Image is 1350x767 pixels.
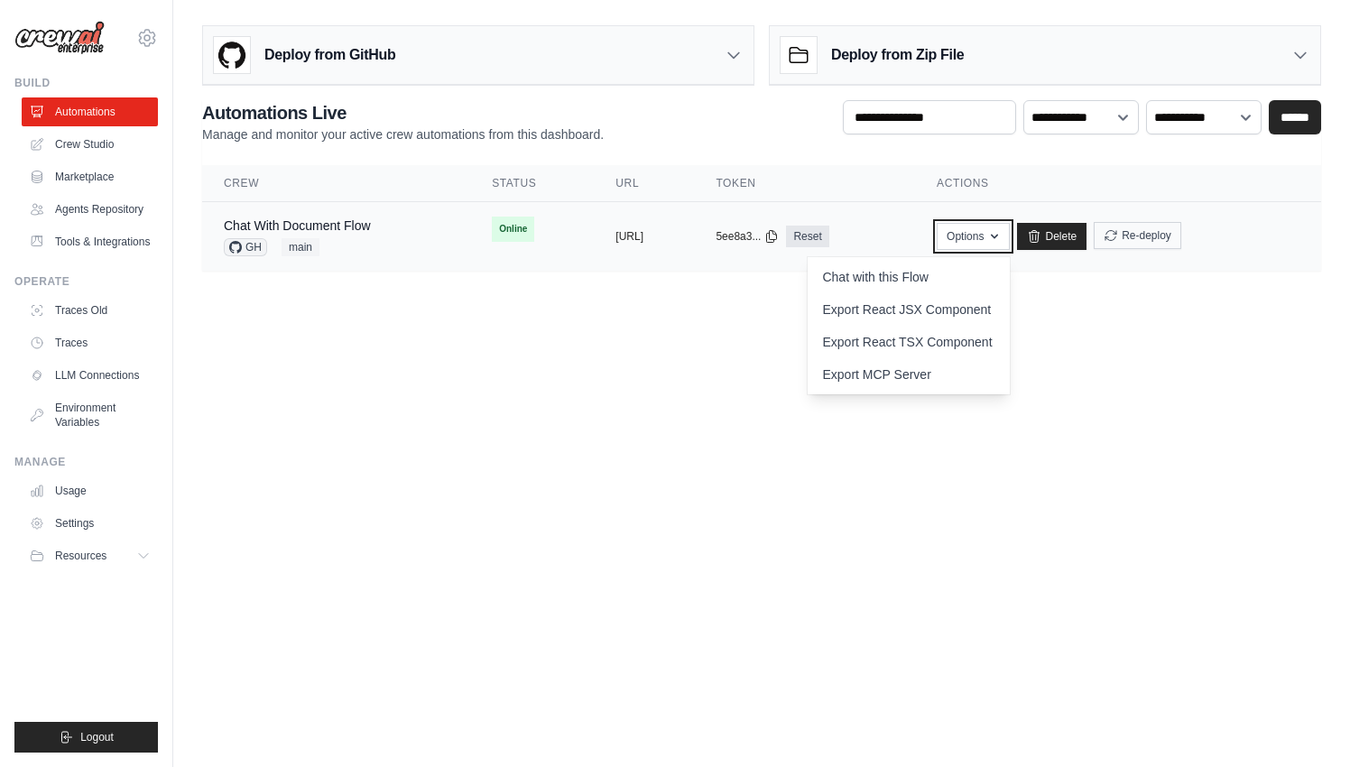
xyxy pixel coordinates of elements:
[14,274,158,289] div: Operate
[1094,222,1181,249] button: Re-deploy
[202,100,604,125] h2: Automations Live
[14,722,158,753] button: Logout
[694,165,915,202] th: Token
[808,326,1010,358] a: Export React TSX Component
[937,223,1010,250] button: Options
[915,165,1321,202] th: Actions
[22,296,158,325] a: Traces Old
[22,130,158,159] a: Crew Studio
[22,393,158,437] a: Environment Variables
[22,328,158,357] a: Traces
[716,229,779,244] button: 5ee8a3...
[594,165,694,202] th: URL
[55,549,106,563] span: Resources
[831,44,964,66] h3: Deploy from Zip File
[492,217,534,242] span: Online
[22,476,158,505] a: Usage
[14,21,105,55] img: Logo
[282,238,319,256] span: main
[808,293,1010,326] a: Export React JSX Component
[22,361,158,390] a: LLM Connections
[224,238,267,256] span: GH
[786,226,828,247] a: Reset
[1017,223,1086,250] a: Delete
[202,125,604,143] p: Manage and monitor your active crew automations from this dashboard.
[22,97,158,126] a: Automations
[264,44,395,66] h3: Deploy from GitHub
[22,162,158,191] a: Marketplace
[22,195,158,224] a: Agents Repository
[470,165,594,202] th: Status
[80,730,114,744] span: Logout
[808,261,1010,293] a: Chat with this Flow
[22,541,158,570] button: Resources
[14,455,158,469] div: Manage
[224,218,371,233] a: Chat With Document Flow
[14,76,158,90] div: Build
[214,37,250,73] img: GitHub Logo
[202,165,470,202] th: Crew
[1260,680,1350,767] iframe: Chat Widget
[808,358,1010,391] a: Export MCP Server
[22,227,158,256] a: Tools & Integrations
[22,509,158,538] a: Settings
